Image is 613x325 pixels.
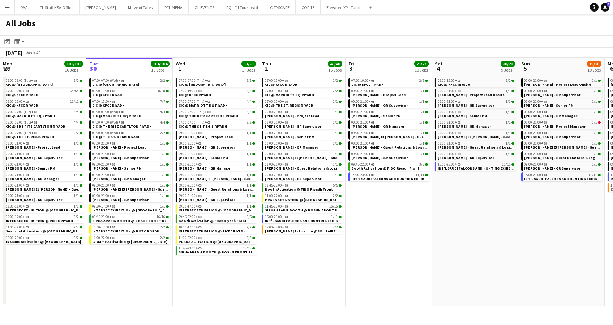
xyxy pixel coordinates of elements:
button: GL EVENTS [189,0,220,14]
div: 07:00-07:00 (Tue)+032/2CIC @ THE ST. REGIS RIYADH [3,131,84,141]
span: CIC @ FOUR SEASONS HOTEL RIYADH [179,82,226,87]
span: 09:00-21:00 [265,121,288,124]
span: +03 [196,131,202,135]
span: +03 [282,78,288,83]
span: 07:00-19:00 [351,79,374,82]
a: 09:00-21:00+031/1[PERSON_NAME] - GR Manager [265,141,342,149]
span: 09:00-21:00 [524,131,547,135]
span: Aysel Ahmadova - Project Lead [179,134,233,139]
span: 09:00-21:00 [265,131,288,135]
span: Basim Aqil - GR Supervisor [524,93,580,97]
button: FL Staff KSA Office [34,0,80,14]
div: 07:00-19:00+031/1CIC @ THE ST. REGIS RIYADH [262,99,343,110]
span: 07:00-07:00 (Wed) [92,79,124,82]
span: 07:00-19:00 [92,89,115,93]
span: +03 [455,110,461,114]
span: 4/4 [160,121,165,124]
a: 09:00-21:00+031/1[PERSON_NAME] El [PERSON_NAME] - Guest Relations Manager [351,131,428,139]
span: CIC @ KFCC RIYADH [6,103,38,108]
div: 09:00-21:00+031/1[PERSON_NAME] - GR Supervisor [435,99,516,110]
span: +03 [368,99,374,104]
span: CIC @ KFCC RIYADH [92,93,125,97]
a: 07:00-19:00+032/2CIC @ KFCC RIYADH [351,78,428,86]
div: 07:00-07:00 (Wed)+032/2CIC @ THE ST. REGIS RIYADH [89,131,170,141]
span: 2/2 [333,79,338,82]
div: 07:00-19:00+038/8CIC @ KFCC RIYADH [176,89,257,99]
span: 2/2 [74,79,79,82]
a: 07:00-19:00+0358/58CIC @ KFCC RIYADH [92,89,169,97]
span: 1/1 [419,100,424,103]
div: 07:00-07:00 (Tue)+032/2CIC @ [GEOGRAPHIC_DATA] [3,78,84,89]
span: CIC @ MARRIOTT DQ RIYADH [265,93,314,97]
span: +03 [541,120,547,125]
span: Basim Aqil - GR Supervisor [351,103,408,108]
span: 07:00-19:00 [265,89,288,93]
a: 09:00-21:00+031/1[PERSON_NAME] - Project Lead [92,141,169,149]
button: [PERSON_NAME] [80,0,122,14]
span: +03 [31,78,37,83]
span: 1/1 [506,110,511,114]
span: 07:00-07:00 (Wed) [92,121,124,124]
a: 09:00-21:00+030/1[PERSON_NAME] - Project Manager [524,120,601,128]
a: 07:00-19:00+0312/12CIC @ KFCC RIYADH [6,99,82,107]
span: +03 [109,141,115,146]
span: 58/58 [157,89,165,93]
span: 1/1 [506,100,511,103]
span: 09:00-21:00 [524,142,547,145]
span: +03 [368,89,374,93]
div: 09:00-21:00+031/1[PERSON_NAME] - Guest Relations & Logistics Manager [435,141,516,151]
a: 07:00-07:00 (Tue)+032/2CIC @ [GEOGRAPHIC_DATA] [6,78,82,86]
span: 1/1 [506,131,511,135]
span: 1/1 [333,142,338,145]
span: CIC @ KFCC RIYADH [179,93,211,97]
div: 09:00-21:00+031/1[PERSON_NAME] - GR Manager [348,120,429,131]
span: +03 [368,78,374,83]
span: Aysel Ahmadova - Project Lead [351,93,406,97]
span: +03 [205,99,211,104]
a: 09:00-21:00+031/1[PERSON_NAME] - Senior PM [351,110,428,118]
a: 07:00-19:00+032/2CIC @ KFCC RIYADH [438,78,514,86]
a: 09:00-21:00+031/1[PERSON_NAME] El [PERSON_NAME] - Guest Relations Manager [524,141,601,149]
span: Aysel Ahmadova - Project Lead [6,145,60,150]
a: 09:00-21:00+031/1[PERSON_NAME] - GR Supervisor [524,131,601,139]
div: 09:00-21:00+031/1[PERSON_NAME] - Project Lead [3,141,84,151]
span: +03 [196,89,202,93]
div: 07:00-19:00+032/2CIC @ MARRIOTT DQ RIYADH [262,89,343,99]
span: 7/7 [160,100,165,103]
a: 07:00-07:00 (Tue)+034/4CIC @ MARRIOTT DQ RIYADH [6,110,82,118]
div: 07:00-07:00 (Tue)+034/4CIC @ MARRIOTT DQ RIYADH [3,110,84,120]
a: 09:00-21:00+031/1[PERSON_NAME] - GR Supervisor [179,141,255,149]
div: 07:00-07:00 (Thu)+034/4CIC @ THE RITZ CARTLTON RIYADH [176,110,257,120]
span: Aysel Ahmadova - Project Lead Onsite [438,93,505,97]
span: Diana Fazlitdinova - Senior PM [438,114,487,118]
span: 09:00-21:00 [351,89,374,93]
span: 09:00-21:00 [92,142,115,145]
span: 2/2 [247,121,252,124]
a: 07:00-07:00 (Wed)+032/2CIC @ THE ST. REGIS RIYADH [92,131,169,139]
span: 09:00-21:00 [179,131,202,135]
span: 2/2 [247,79,252,82]
div: 09:00-21:00+031/1[PERSON_NAME] - Senior PM [435,110,516,120]
span: +03 [109,99,115,104]
button: RAA [15,0,34,14]
span: Aysel Ahmadova - Project Lead Onsite [524,82,591,87]
span: 1/1 [419,89,424,93]
span: +03 [368,110,374,114]
span: 09:00-21:00 [524,100,547,103]
div: 09:00-21:00+031/1[PERSON_NAME] El [PERSON_NAME] - Guest Relations Manager [521,141,602,151]
div: 09:00-21:00+031/1[PERSON_NAME] El [PERSON_NAME] - Guest Relations Manager [435,131,516,141]
span: 8/8 [247,89,252,93]
span: 07:00-07:00 (Thu) [179,79,211,82]
span: +03 [541,78,547,83]
div: 07:00-07:00 (Wed)+034/4CIC @ THE RITZ CARTLTON RIYADH [89,120,170,131]
a: 07:00-19:00+031/1CIC @ THE ST. REGIS RIYADH [265,99,342,107]
div: 09:00-21:00+031/1[PERSON_NAME] - GR Manager [435,120,516,131]
span: CIC @ THE RITZ CARTLTON RIYADH [92,124,152,129]
span: +03 [455,99,461,104]
span: CIC @ THE ST. REGIS RIYADH [179,124,227,129]
span: Giuseppe Fontani - GR Manager [524,114,577,118]
div: 07:00-19:00+037/7CIC @ KFCC RIYADH [89,99,170,110]
span: Diana Fazlitdinova - Senior PM [524,103,574,108]
div: 07:00-19:00+032/2CIC @ KFCC RIYADH [435,78,516,89]
div: 09:00-21:00+031/1[PERSON_NAME] - GR Supervisor [521,131,602,141]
